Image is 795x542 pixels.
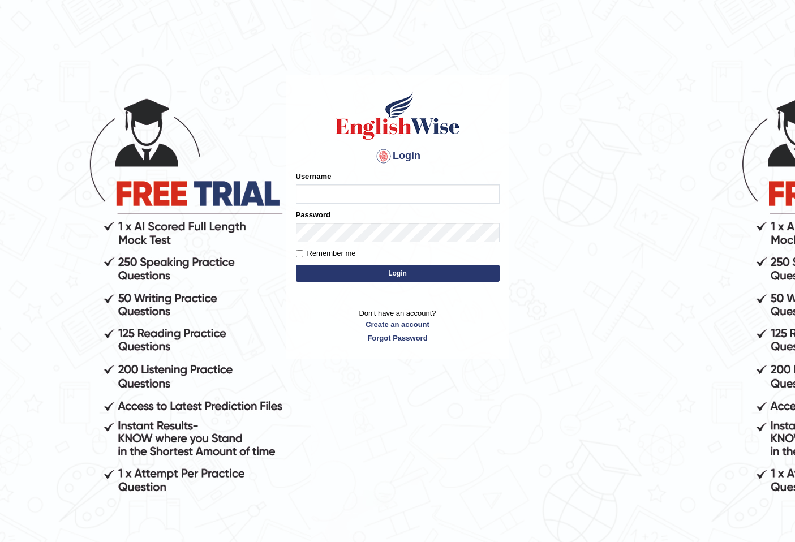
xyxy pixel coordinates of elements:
input: Remember me [296,250,303,257]
button: Login [296,265,500,282]
h4: Login [296,147,500,165]
label: Username [296,171,332,182]
label: Remember me [296,248,356,259]
label: Password [296,209,330,220]
a: Forgot Password [296,333,500,343]
img: Logo of English Wise sign in for intelligent practice with AI [333,91,462,141]
a: Create an account [296,319,500,330]
p: Don't have an account? [296,308,500,343]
